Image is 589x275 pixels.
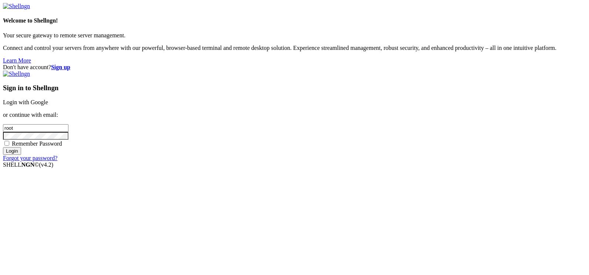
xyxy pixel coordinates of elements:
[3,57,31,64] a: Learn More
[3,124,68,132] input: Email address
[3,17,586,24] h4: Welcome to Shellngn!
[3,71,30,77] img: Shellngn
[3,45,586,51] p: Connect and control your servers from anywhere with our powerful, browser-based terminal and remo...
[3,64,586,71] div: Don't have account?
[3,155,57,161] a: Forgot your password?
[3,147,21,155] input: Login
[3,32,586,39] p: Your secure gateway to remote server management.
[3,84,586,92] h3: Sign in to Shellngn
[51,64,70,70] a: Sign up
[39,162,54,168] span: 4.2.0
[4,141,9,146] input: Remember Password
[3,112,586,118] p: or continue with email:
[3,162,53,168] span: SHELL ©
[21,162,35,168] b: NGN
[3,99,48,105] a: Login with Google
[3,3,30,10] img: Shellngn
[12,140,62,147] span: Remember Password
